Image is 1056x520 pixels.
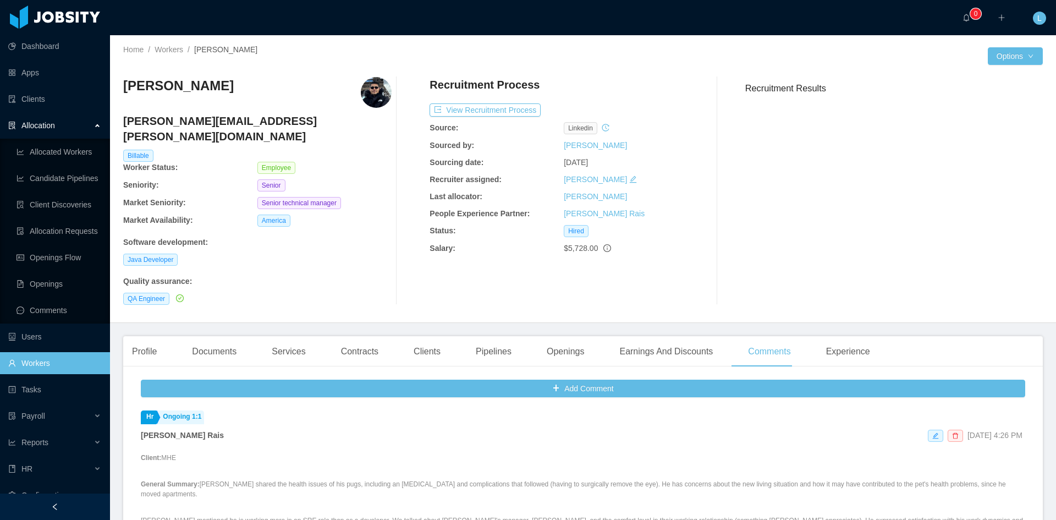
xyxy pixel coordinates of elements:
[970,8,981,19] sup: 0
[8,379,101,401] a: icon: profileTasks
[123,238,208,247] b: Software development :
[123,198,186,207] b: Market Seniority:
[430,244,455,253] b: Salary:
[21,438,48,447] span: Reports
[430,192,482,201] b: Last allocator:
[602,124,609,132] i: icon: history
[430,141,474,150] b: Sourced by:
[430,209,530,218] b: People Experience Partner:
[8,62,101,84] a: icon: appstoreApps
[123,293,169,305] span: QA Engineer
[257,162,295,174] span: Employee
[21,121,55,130] span: Allocation
[16,141,101,163] a: icon: line-chartAllocated Workers
[8,491,16,499] i: icon: setting
[610,336,722,367] div: Earnings And Discounts
[123,45,144,54] a: Home
[123,336,166,367] div: Profile
[257,197,341,209] span: Senior technical manager
[564,158,588,167] span: [DATE]
[21,412,45,420] span: Payroll
[603,244,611,252] span: info-circle
[538,336,593,367] div: Openings
[16,167,101,189] a: icon: line-chartCandidate Pipelines
[21,464,32,473] span: HR
[430,226,455,235] b: Status:
[176,294,184,302] i: icon: check-circle
[988,47,1043,65] button: Optionsicon: down
[564,192,627,201] a: [PERSON_NAME]
[257,215,290,227] span: America
[739,336,799,367] div: Comments
[8,412,16,420] i: icon: file-protect
[16,194,101,216] a: icon: file-searchClient Discoveries
[16,220,101,242] a: icon: file-doneAllocation Requests
[141,479,1025,499] p: [PERSON_NAME] shared the health issues of his pugs, including an [MEDICAL_DATA] and complications...
[430,175,502,184] b: Recruiter assigned:
[332,336,387,367] div: Contracts
[123,254,178,266] span: Java Developer
[174,294,184,303] a: icon: check-circle
[123,113,392,144] h4: [PERSON_NAME][EMAIL_ADDRESS][PERSON_NAME][DOMAIN_NAME]
[16,273,101,295] a: icon: file-textOpenings
[155,45,183,54] a: Workers
[123,216,193,225] b: Market Availability:
[141,454,161,462] strong: Client:
[430,123,458,132] b: Source:
[123,150,153,162] span: Billable
[188,45,190,54] span: /
[564,122,597,134] span: linkedin
[564,225,588,237] span: Hired
[123,277,192,286] b: Quality assurance :
[8,88,101,110] a: icon: auditClients
[963,14,970,21] i: icon: bell
[16,299,101,321] a: icon: messageComments
[8,465,16,473] i: icon: book
[123,180,159,189] b: Seniority:
[123,163,178,172] b: Worker Status:
[932,433,939,439] i: icon: edit
[1037,12,1042,25] span: L
[141,380,1025,397] button: icon: plusAdd Comment
[817,336,879,367] div: Experience
[952,433,959,439] i: icon: delete
[257,179,285,191] span: Senior
[467,336,520,367] div: Pipelines
[157,410,204,424] a: Ongoing 1:1
[430,158,483,167] b: Sourcing date:
[745,81,1043,95] h3: Recruitment Results
[629,176,637,183] i: icon: edit
[430,77,540,92] h4: Recruitment Process
[141,453,1025,463] p: MHE
[564,175,627,184] a: [PERSON_NAME]
[141,480,200,488] strong: General Summary:
[361,77,392,108] img: 668b7200-33f0-11ea-a80b-5b2866a43882_66563b51709f3-400w.png
[564,209,645,218] a: [PERSON_NAME] Rais
[998,14,1005,21] i: icon: plus
[430,106,541,114] a: icon: exportView Recruitment Process
[8,326,101,348] a: icon: robotUsers
[564,141,627,150] a: [PERSON_NAME]
[148,45,150,54] span: /
[405,336,449,367] div: Clients
[8,352,101,374] a: icon: userWorkers
[141,431,224,440] strong: [PERSON_NAME] Rais
[21,491,67,500] span: Configuration
[8,35,101,57] a: icon: pie-chartDashboard
[967,431,1022,440] span: [DATE] 4:26 PM
[564,244,598,253] span: $5,728.00
[141,410,156,424] a: Hr
[16,247,101,269] a: icon: idcardOpenings Flow
[194,45,257,54] span: [PERSON_NAME]
[123,77,234,95] h3: [PERSON_NAME]
[263,336,314,367] div: Services
[183,336,245,367] div: Documents
[430,103,541,117] button: icon: exportView Recruitment Process
[8,439,16,446] i: icon: line-chart
[8,122,16,129] i: icon: solution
